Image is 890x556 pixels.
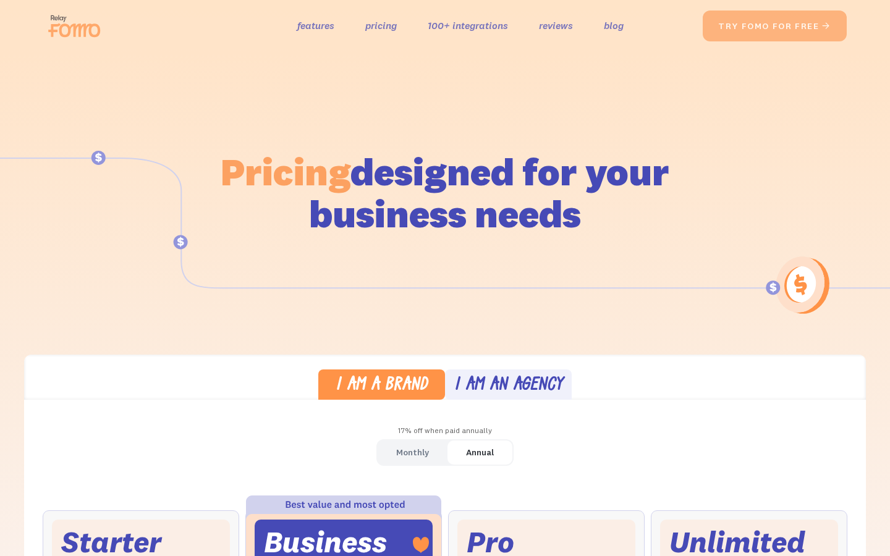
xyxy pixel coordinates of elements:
[466,444,494,461] div: Annual
[821,20,831,32] span: 
[61,529,161,555] div: Starter
[365,17,397,35] a: pricing
[24,422,866,440] div: 17% off when paid annually
[703,11,847,41] a: try fomo for free
[604,17,624,35] a: blog
[336,377,428,395] div: I am a brand
[539,17,573,35] a: reviews
[396,444,429,461] div: Monthly
[428,17,508,35] a: 100+ integrations
[669,529,805,555] div: Unlimited
[454,377,563,395] div: I am an agency
[220,151,670,235] h1: designed for your business needs
[297,17,334,35] a: features
[467,529,514,555] div: Pro
[221,148,350,195] span: Pricing
[264,529,387,555] div: Business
